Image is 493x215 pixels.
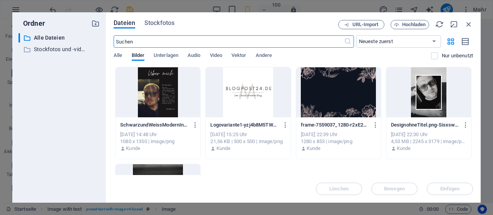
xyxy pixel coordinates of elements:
[442,53,473,58] font: Nur unbenutzt
[18,45,86,54] div: Stockfotos und -videos
[301,122,369,128] p: frame-7559037_1280-r2xE2RohghMdpNhKG9pAoA.png
[126,145,140,151] font: Kunde
[435,20,444,28] i: Neu laden
[450,20,458,28] i: Minimieren
[23,19,45,27] font: Ordner
[120,138,196,145] div: 1080 x 1350 | image/png
[402,22,426,27] font: Hochladen
[91,19,100,28] i: Neuen Ordner erstellen
[34,35,65,41] font: Alle Dateien
[391,132,428,137] font: [DATE] 22:30 Uhr
[352,22,379,27] font: URL-Import
[397,145,411,151] font: Kunde
[210,122,317,128] font: Logovariante1-yzj4b8M5TWoArcXDA0Nj8A.png
[120,138,174,144] font: 1080 x 1350 | image/png
[256,52,272,58] font: Andere
[154,52,178,58] font: Unterlagen
[301,138,376,145] div: 1280 x 853 | image/png
[120,132,157,137] font: [DATE] 14:48 Uhr
[114,19,135,27] font: Dateien
[210,132,247,137] font: [DATE] 15:25 Uhr
[114,52,122,58] font: Alle
[301,122,425,128] font: frame-7559037_1280-r2xE2RohghMdpNhKG9pAoA.png
[210,122,279,128] p: Logovariante1-yzj4b8M5TWoArcXDA0Nj8A.png
[301,138,352,144] font: 1280 x 853 | image/png
[34,46,90,52] font: Stockfotos und -videos
[120,122,377,128] font: SchwarzundWeissModernInnenarchitektinVorstellungUeberMichInstagramPost-JwK-TaUgdogUtwuSyMWk8w.png
[216,145,231,151] font: Kunde
[18,45,100,54] div: Stockfotos und -videos
[120,122,189,128] p: SchwarzundWeissModernInnenarchitektinVorstellungUeberMichInstagramPost-JwK-TaUgdogUtwuSyMWk8w.png
[442,52,473,59] p: Zeigt nur Dateien an, die auf der Website nicht verwendet werden. Während dieser Sitzung hinzugef...
[132,52,145,58] font: Bilder
[188,52,200,58] font: Audio
[231,52,246,58] font: Vektor
[464,20,473,28] i: Schließen
[391,122,459,128] p: DesignohneTitel.png-SisxswFSLn1k-T4f_5Em1g.png
[210,138,286,145] div: 21,56 KB | 500 x 500 | image/png
[307,145,321,151] font: Kunde
[391,20,429,29] button: Hochladen
[210,138,282,144] font: 21,56 KB | 500 x 500 | image/png
[391,138,467,144] font: 4,53 MB | 2245 x 3179 | image/png
[301,132,337,137] font: [DATE] 22:39 Uhr
[338,20,384,29] button: URL-Import
[114,35,344,48] input: Suchen
[144,19,174,27] font: Stockfotos
[391,138,466,145] div: 4,53 MB | 2245 x 3179 | image/png
[210,52,222,58] font: Video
